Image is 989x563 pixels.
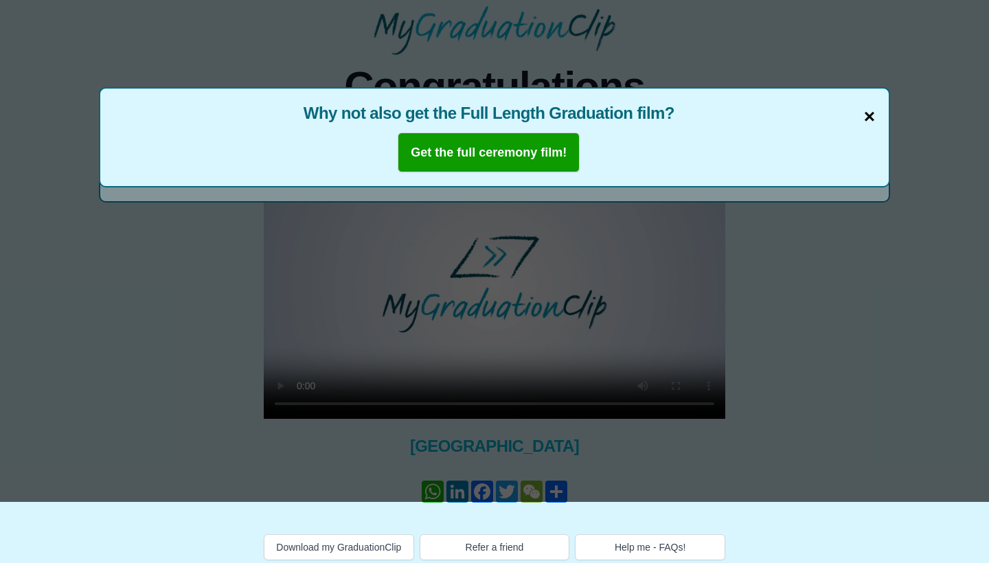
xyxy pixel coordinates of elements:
button: Help me - FAQs! [575,534,725,560]
button: Get the full ceremony film! [398,133,580,172]
button: Refer a friend [420,534,570,560]
b: Get the full ceremony film! [411,146,567,159]
span: Why not also get the Full Length Graduation film? [114,102,875,124]
button: Download my GraduationClip [264,534,414,560]
span: × [864,102,875,131]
